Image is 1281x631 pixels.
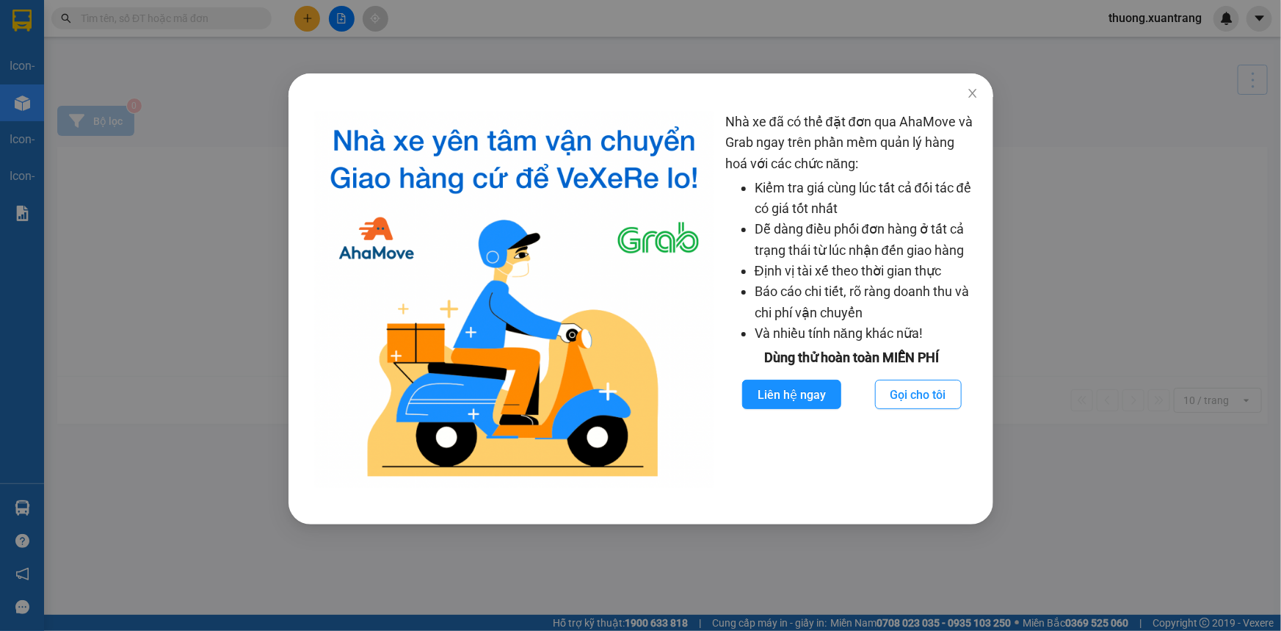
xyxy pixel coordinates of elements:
li: Kiểm tra giá cùng lúc tất cả đối tác để có giá tốt nhất [754,178,978,220]
li: Dễ dàng điều phối đơn hàng ở tất cả trạng thái từ lúc nhận đến giao hàng [754,219,978,261]
span: Gọi cho tôi [890,386,946,404]
div: Dùng thử hoàn toàn MIỄN PHÍ [725,347,978,368]
button: Gọi cho tôi [874,380,961,409]
img: logo [315,112,714,488]
li: Định vị tài xế theo thời gian thực [754,261,978,281]
button: Liên hệ ngay [741,380,841,409]
div: Nhà xe đã có thể đặt đơn qua AhaMove và Grab ngay trên phần mềm quản lý hàng hoá với các chức năng: [725,112,978,488]
span: close [966,87,978,99]
span: Liên hệ ngay [757,386,825,404]
li: Và nhiều tính năng khác nữa! [754,323,978,344]
button: Close [951,73,992,115]
li: Báo cáo chi tiết, rõ ràng doanh thu và chi phí vận chuyển [754,281,978,323]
